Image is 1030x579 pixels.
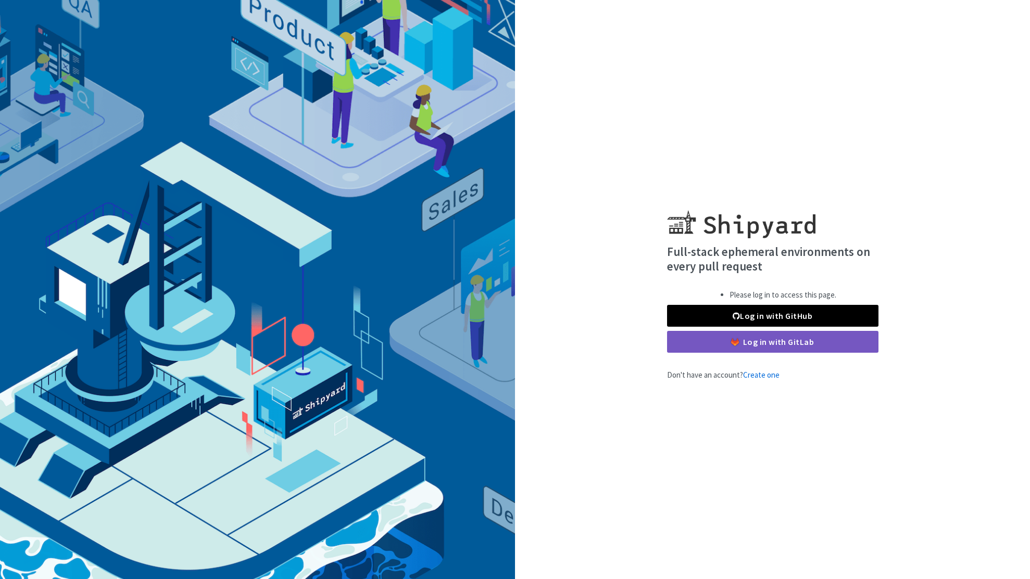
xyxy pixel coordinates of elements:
[667,305,878,327] a: Log in with GitHub
[743,370,780,380] a: Create one
[667,370,780,380] span: Don't have an account?
[731,338,739,346] img: gitlab-color.svg
[730,289,836,301] li: Please log in to access this page.
[667,331,878,353] a: Log in with GitLab
[667,198,815,238] img: Shipyard logo
[667,245,878,273] h4: Full-stack ephemeral environments on every pull request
